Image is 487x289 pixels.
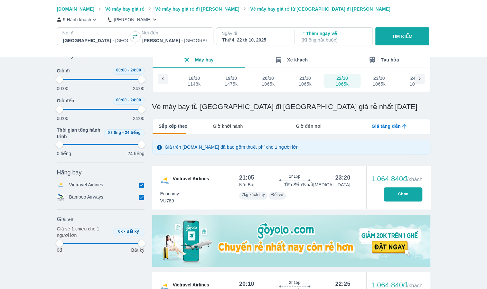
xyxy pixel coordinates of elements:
[63,16,91,23] p: 9 Hành khách
[69,194,103,201] p: Bamboo Airways
[410,75,422,81] div: 24/10
[302,37,367,43] p: ( Không bắt buộc )
[384,187,422,201] button: Chọn
[57,16,98,23] button: 9 Hành khách
[130,98,141,102] span: 24:00
[62,30,129,36] p: Nơi đi
[287,57,308,62] span: Xe khách
[57,6,95,12] span: [DOMAIN_NAME]
[302,30,367,43] p: Thêm ngày về
[160,191,179,197] span: Economy
[261,81,274,87] div: 1065k
[371,123,400,129] span: Giá tăng dần
[131,247,144,253] p: Bất kỳ
[375,27,429,45] button: TÌM KIẾM
[160,198,179,204] span: VU789
[335,280,350,288] div: 22:25
[373,75,385,81] div: 23/10
[239,174,254,182] div: 21:05
[57,150,71,157] p: 0 tiếng
[124,229,125,234] span: -
[152,215,430,267] img: media-0
[159,123,188,129] span: Sắp xếp theo
[69,182,103,189] p: Vietravel Airlines
[225,81,238,87] div: 1475k
[221,30,288,37] p: Ngày đi
[381,57,399,62] span: Tàu hỏa
[188,75,200,81] div: 18/10
[407,283,422,288] span: /khách
[271,192,283,197] span: Đổi vé
[392,33,413,40] p: TÌM KIẾM
[407,177,422,182] span: /khách
[335,174,350,182] div: 23:20
[225,75,237,81] div: 19/10
[127,150,144,157] p: 24 tiếng
[289,174,300,179] span: 2h15p
[128,98,129,102] span: -
[57,68,70,74] span: Giờ đi
[126,229,139,234] span: Bất kỳ
[114,16,151,23] p: [PERSON_NAME]
[125,130,141,135] span: 24 tiếng
[105,6,145,12] span: Vé máy bay giá rẻ
[195,57,214,62] span: Máy bay
[116,98,127,102] span: 00:00
[116,68,127,72] span: 00:00
[222,37,287,43] div: Thứ 4, 22 th 10, 2025
[213,123,243,129] span: Giờ khởi hành
[57,215,74,223] span: Giá vé
[296,123,321,129] span: Giờ đến nơi
[108,130,121,135] span: 0 tiếng
[336,75,348,81] div: 22/10
[188,81,201,87] div: 1148k
[108,16,158,23] button: [PERSON_NAME]
[57,98,74,104] span: Giờ đến
[262,75,274,81] div: 20/10
[289,280,300,285] span: 2h15p
[372,81,385,87] div: 1065k
[173,175,209,186] span: Vietravel Airlines
[57,115,69,122] p: 00:00
[130,68,141,72] span: 24:00
[128,68,129,72] span: -
[160,175,170,186] img: VU
[155,6,239,12] span: Vé máy bay giá rẻ đi [PERSON_NAME]
[57,127,101,140] span: Thời gian tổng hành trình
[250,6,390,12] span: Vé máy bay giá rẻ từ [GEOGRAPHIC_DATA] đi [PERSON_NAME]
[335,81,348,87] div: 1065k
[57,6,430,12] nav: breadcrumb
[299,75,311,81] div: 21/10
[165,144,299,150] p: Giá trên [DOMAIN_NAME] đã bao gồm thuế, phí cho 1 người lớn
[409,81,422,87] div: 1065k
[142,30,208,36] p: Nơi đến
[57,226,110,238] p: Giá vé 1 chiều cho 1 người lớn
[371,281,423,289] div: 1.064.840đ
[118,229,123,234] span: 0k
[284,182,351,188] p: Tân Sơn Nhất [MEDICAL_DATA]
[122,130,124,135] span: -
[298,81,311,87] div: 1065k
[133,115,145,122] p: 24:00
[133,85,145,92] p: 24:00
[152,102,430,111] h1: Vé máy bay từ [GEOGRAPHIC_DATA] đi [GEOGRAPHIC_DATA] giá rẻ nhất [DATE]
[239,182,254,188] p: Nội Bài
[239,280,254,288] div: 20:10
[57,169,82,176] span: Hãng bay
[242,192,265,197] span: 7kg xách tay
[371,175,423,183] div: 1.064.840đ
[57,85,69,92] p: 00:00
[57,247,62,253] p: 0đ
[187,119,430,133] div: lab API tabs example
